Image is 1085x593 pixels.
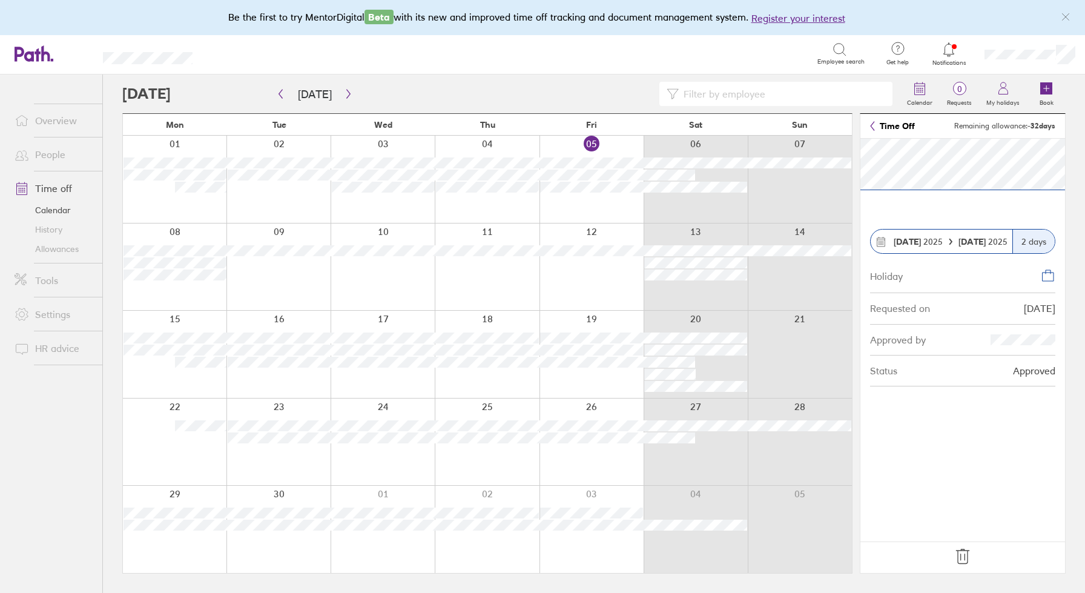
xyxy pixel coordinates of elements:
[870,334,926,345] div: Approved by
[870,121,915,131] a: Time Off
[894,236,921,247] strong: [DATE]
[979,75,1027,113] a: My holidays
[792,120,808,130] span: Sun
[5,200,102,220] a: Calendar
[288,84,341,104] button: [DATE]
[900,96,940,107] label: Calendar
[5,220,102,239] a: History
[679,82,885,105] input: Filter by employee
[894,237,943,247] span: 2025
[5,176,102,200] a: Time off
[929,41,969,67] a: Notifications
[166,120,184,130] span: Mon
[870,268,903,282] div: Holiday
[929,59,969,67] span: Notifications
[870,303,930,314] div: Requested on
[1027,75,1066,113] a: Book
[958,236,988,247] strong: [DATE]
[940,75,979,113] a: 0Requests
[940,96,979,107] label: Requests
[878,59,917,66] span: Get help
[5,268,102,293] a: Tools
[817,58,865,65] span: Employee search
[751,11,845,25] button: Register your interest
[225,48,256,59] div: Search
[1024,303,1055,314] div: [DATE]
[870,365,897,376] div: Status
[689,120,702,130] span: Sat
[5,239,102,259] a: Allowances
[900,75,940,113] a: Calendar
[480,120,495,130] span: Thu
[1032,96,1061,107] label: Book
[979,96,1027,107] label: My holidays
[228,10,857,25] div: Be the first to try MentorDigital with its new and improved time off tracking and document manage...
[364,10,394,24] span: Beta
[1013,365,1055,376] div: Approved
[940,84,979,94] span: 0
[958,237,1007,247] span: 2025
[374,120,392,130] span: Wed
[5,336,102,360] a: HR advice
[5,302,102,326] a: Settings
[954,122,1055,130] span: Remaining allowance:
[1012,230,1055,253] div: 2 days
[1027,121,1055,130] strong: -32 days
[5,142,102,167] a: People
[272,120,286,130] span: Tue
[5,108,102,133] a: Overview
[586,120,597,130] span: Fri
